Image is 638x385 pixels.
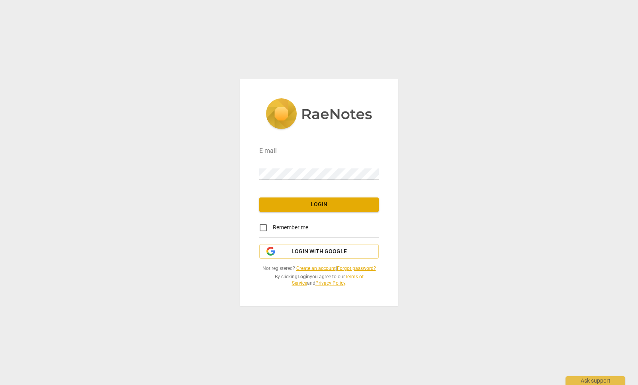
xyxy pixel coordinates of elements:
button: Login with Google [259,244,379,259]
a: Privacy Policy [315,280,345,286]
button: Login [259,197,379,212]
span: Not registered? | [259,265,379,272]
div: Ask support [566,376,625,385]
a: Terms of Service [292,274,364,286]
b: Login [297,274,310,279]
span: By clicking you agree to our and . [259,274,379,287]
a: Forgot password? [337,266,376,271]
span: Login with Google [292,248,347,256]
span: Remember me [273,223,308,232]
img: 5ac2273c67554f335776073100b6d88f.svg [266,98,372,131]
span: Login [266,201,372,209]
a: Create an account [296,266,336,271]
